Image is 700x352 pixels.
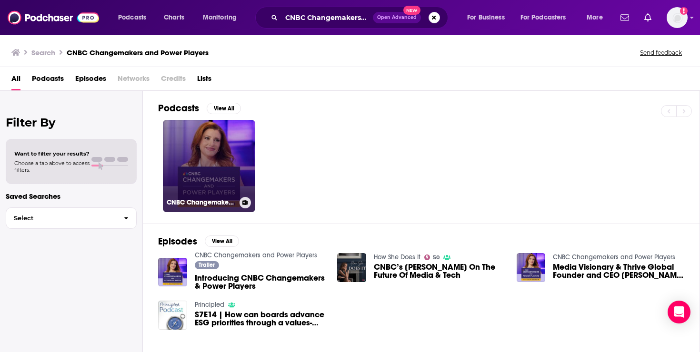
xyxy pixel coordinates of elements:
[433,255,440,260] span: 50
[11,71,20,90] a: All
[403,6,420,15] span: New
[118,71,150,90] span: Networks
[668,301,690,323] div: Open Intercom Messenger
[14,160,90,173] span: Choose a tab above to access filters.
[32,71,64,90] a: Podcasts
[6,192,137,201] p: Saved Searches
[517,253,546,282] img: Media Visionary & Thrive Global Founder and CEO Arianna Huffington 9/30/25
[667,7,688,28] img: User Profile
[158,10,190,25] a: Charts
[158,301,187,330] img: S7E14 | How can boards advance ESG priorities through a values-based culture?
[167,198,236,206] h3: CNBC Changemakers and Power Players
[207,103,241,114] button: View All
[377,15,417,20] span: Open Advanced
[553,253,675,261] a: CNBC Changemakers and Power Players
[640,10,655,26] a: Show notifications dropdown
[164,11,184,24] span: Charts
[199,262,215,268] span: Trailer
[118,11,146,24] span: Podcasts
[163,120,255,212] a: CNBC Changemakers and Power Players
[424,254,440,260] a: 50
[111,10,159,25] button: open menu
[460,10,517,25] button: open menu
[67,48,209,57] h3: CNBC Changemakers and Power Players
[6,207,137,229] button: Select
[14,150,90,157] span: Want to filter your results?
[195,311,326,327] a: S7E14 | How can boards advance ESG priorities through a values-based culture?
[587,11,603,24] span: More
[195,274,326,290] a: Introducing CNBC Changemakers & Power Players
[667,7,688,28] button: Show profile menu
[195,251,317,259] a: CNBC Changemakers and Power Players
[205,235,239,247] button: View All
[373,12,421,23] button: Open AdvancedNew
[197,71,211,90] a: Lists
[6,215,116,221] span: Select
[195,301,224,309] a: Principled
[196,10,249,25] button: open menu
[158,235,197,247] h2: Episodes
[617,10,633,26] a: Show notifications dropdown
[553,263,684,279] span: Media Visionary & Thrive Global Founder and CEO [PERSON_NAME] [DATE]
[667,7,688,28] span: Logged in as maiak
[281,10,373,25] input: Search podcasts, credits, & more...
[580,10,615,25] button: open menu
[553,263,684,279] a: Media Visionary & Thrive Global Founder and CEO Arianna Huffington 9/30/25
[374,263,505,279] a: CNBC’s Julia Boorstin On The Future Of Media & Tech
[374,253,420,261] a: How She Does It
[467,11,505,24] span: For Business
[158,258,187,287] img: Introducing CNBC Changemakers & Power Players
[514,10,580,25] button: open menu
[264,7,457,29] div: Search podcasts, credits, & more...
[158,235,239,247] a: EpisodesView All
[158,102,199,114] h2: Podcasts
[75,71,106,90] a: Episodes
[337,253,366,282] img: CNBC’s Julia Boorstin On The Future Of Media & Tech
[637,49,685,57] button: Send feedback
[680,7,688,15] svg: Add a profile image
[158,102,241,114] a: PodcastsView All
[374,263,505,279] span: CNBC’s [PERSON_NAME] On The Future Of Media & Tech
[203,11,237,24] span: Monitoring
[8,9,99,27] img: Podchaser - Follow, Share and Rate Podcasts
[161,71,186,90] span: Credits
[31,48,55,57] h3: Search
[520,11,566,24] span: For Podcasters
[6,116,137,129] h2: Filter By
